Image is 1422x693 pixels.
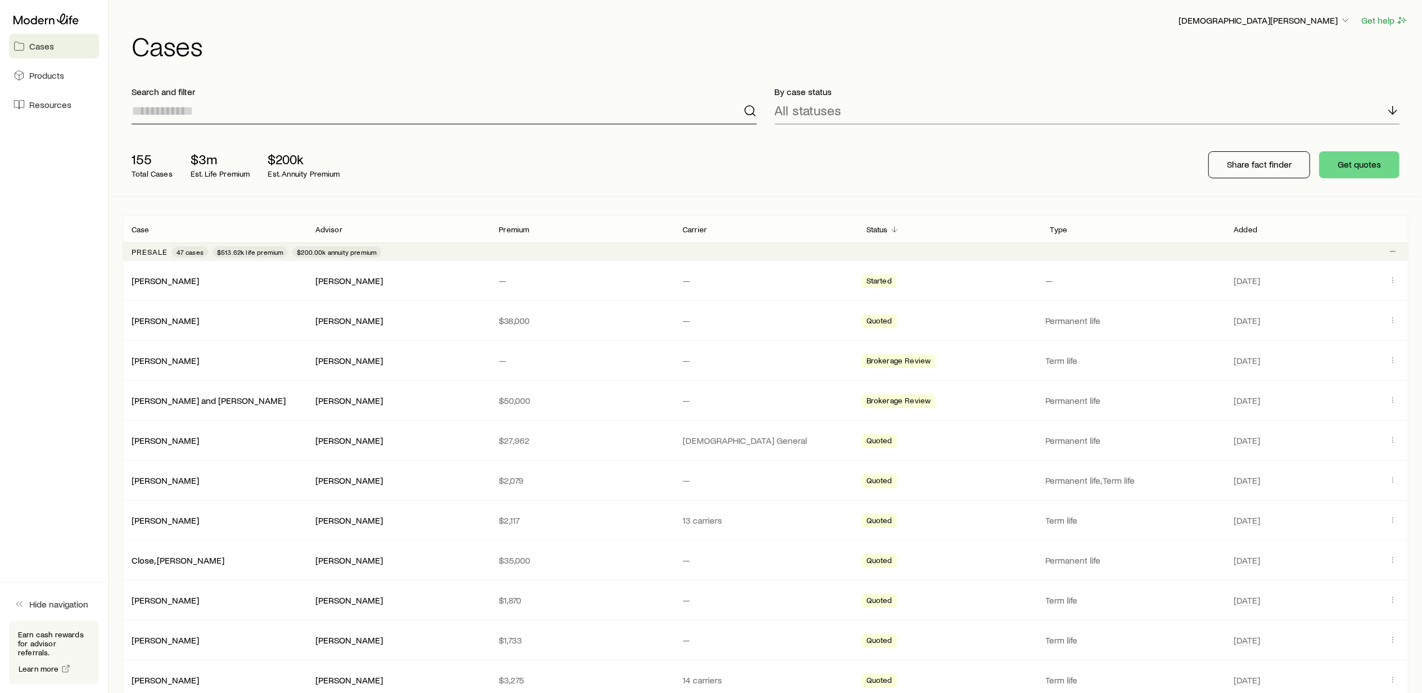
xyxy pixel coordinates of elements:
p: By case status [775,86,1400,97]
p: Status [866,225,888,234]
a: [PERSON_NAME] [132,355,199,366]
p: $1,733 [499,634,665,646]
a: [PERSON_NAME] [132,634,199,645]
div: Earn cash rewards for advisor referrals.Learn more [9,621,99,684]
p: Est. Life Premium [191,169,250,178]
span: [DATE] [1234,275,1260,286]
p: Presale [132,247,168,256]
p: — [683,595,848,606]
span: Brokerage Review [866,356,931,368]
p: Est. Annuity Premium [268,169,340,178]
p: — [499,275,665,286]
span: Quoted [866,676,892,687]
p: $2,079 [499,475,665,486]
span: [DATE] [1234,315,1260,326]
p: $3m [191,151,250,167]
p: Premium [499,225,529,234]
div: [PERSON_NAME] [132,595,199,606]
span: Quoted [866,516,892,528]
p: Type [1050,225,1068,234]
p: — [683,475,848,486]
a: [PERSON_NAME] [132,315,199,326]
div: [PERSON_NAME] [132,515,199,526]
a: [PERSON_NAME] [132,435,199,445]
p: — [499,355,665,366]
a: [PERSON_NAME] [132,475,199,485]
p: $200k [268,151,340,167]
div: [PERSON_NAME] [132,355,199,367]
a: [PERSON_NAME] and [PERSON_NAME] [132,395,286,406]
span: Cases [29,40,54,52]
p: 13 carriers [683,515,848,526]
div: [PERSON_NAME] [132,275,199,287]
span: Quoted [866,476,892,488]
span: Started [866,276,892,288]
span: [DATE] [1234,395,1260,406]
button: [DEMOGRAPHIC_DATA][PERSON_NAME] [1178,14,1352,28]
div: [PERSON_NAME] and [PERSON_NAME] [132,395,286,407]
p: Advisor [315,225,342,234]
div: [PERSON_NAME] [315,315,383,327]
span: [DATE] [1234,674,1260,686]
span: $200.00k annuity premium [297,247,377,256]
p: $1,870 [499,595,665,606]
span: $513.62k life premium [217,247,283,256]
p: Total Cases [132,169,173,178]
button: Get help [1361,14,1409,27]
span: Quoted [866,556,892,568]
p: Case [132,225,150,234]
p: Term life [1046,515,1221,526]
button: Get quotes [1319,151,1400,178]
p: — [683,275,848,286]
span: Quoted [866,636,892,647]
p: — [683,355,848,366]
button: Share fact finder [1208,151,1310,178]
p: Carrier [683,225,707,234]
p: $2,117 [499,515,665,526]
a: Cases [9,34,99,58]
p: — [683,634,848,646]
p: 14 carriers [683,674,848,686]
p: Permanent life [1046,435,1221,446]
p: [DEMOGRAPHIC_DATA] General [683,435,848,446]
span: [DATE] [1234,555,1260,566]
div: [PERSON_NAME] [315,674,383,686]
div: [PERSON_NAME] [132,315,199,327]
span: [DATE] [1234,475,1260,486]
p: Permanent life, Term life [1046,475,1221,486]
a: [PERSON_NAME] [132,674,199,685]
a: [PERSON_NAME] [132,595,199,605]
span: Learn more [19,665,59,673]
p: [DEMOGRAPHIC_DATA][PERSON_NAME] [1179,15,1351,26]
a: Resources [9,92,99,117]
span: [DATE] [1234,515,1260,526]
a: [PERSON_NAME] [132,515,199,525]
p: Term life [1046,595,1221,606]
p: $27,962 [499,435,665,446]
p: Permanent life [1046,315,1221,326]
span: Products [29,70,64,81]
button: Hide navigation [9,592,99,616]
p: — [683,555,848,566]
div: [PERSON_NAME] [315,355,383,367]
p: All statuses [775,102,842,118]
p: — [683,395,848,406]
p: $38,000 [499,315,665,326]
div: [PERSON_NAME] [315,435,383,447]
p: — [683,315,848,326]
span: Quoted [866,436,892,448]
p: $50,000 [499,395,665,406]
p: Permanent life [1046,555,1221,566]
p: Added [1234,225,1257,234]
span: 47 cases [177,247,204,256]
span: [DATE] [1234,595,1260,606]
p: 155 [132,151,173,167]
div: [PERSON_NAME] [132,435,199,447]
p: $35,000 [499,555,665,566]
p: Term life [1046,634,1221,646]
span: Quoted [866,316,892,328]
div: [PERSON_NAME] [315,555,383,566]
span: [DATE] [1234,355,1260,366]
p: Permanent life [1046,395,1221,406]
a: [PERSON_NAME] [132,275,199,286]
